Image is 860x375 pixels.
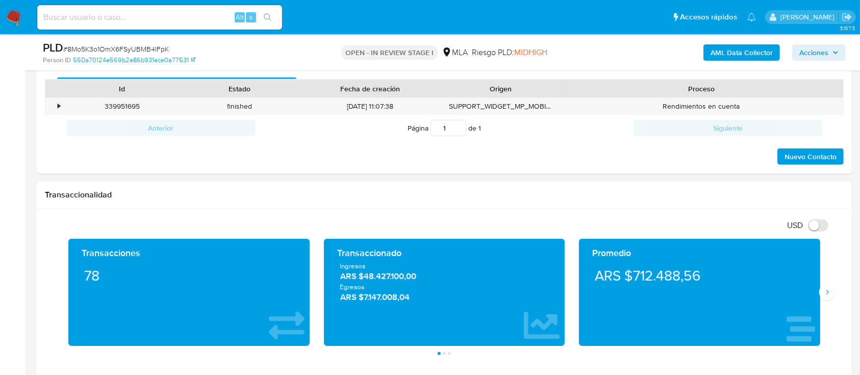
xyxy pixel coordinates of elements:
a: Salir [842,12,852,22]
span: Alt [236,12,244,22]
b: PLD [43,39,63,56]
span: Página de [408,120,481,136]
span: # 8Mo5K3o1OmX6FSyUBMB4lFpK [63,44,169,54]
button: AML Data Collector [703,44,780,61]
input: Buscar usuario o caso... [37,11,282,24]
span: Nuevo Contacto [785,149,837,164]
div: MLA [442,47,468,58]
div: [DATE] 11:07:38 [298,98,442,115]
span: MIDHIGH [514,46,547,58]
a: 550a70124e569b2e86b931ece0a77531 [73,56,195,65]
button: Anterior [66,120,256,136]
div: Estado [188,84,292,94]
div: Fecha de creación [306,84,435,94]
span: 3.157.3 [840,24,855,32]
h1: Transaccionalidad [45,190,844,200]
b: AML Data Collector [711,44,773,61]
b: Person ID [43,56,71,65]
div: finished [181,98,299,115]
button: Nuevo Contacto [777,148,844,165]
p: OPEN - IN REVIEW STAGE I [341,45,438,60]
span: Accesos rápidos [680,12,737,22]
span: Acciones [799,44,828,61]
button: search-icon [257,10,278,24]
div: Origen [449,84,552,94]
span: Riesgo PLD: [472,47,547,58]
button: Acciones [792,44,846,61]
div: • [58,102,60,111]
a: Notificaciones [747,13,756,21]
div: 339951695 [63,98,181,115]
span: 1 [478,123,481,133]
div: Rendimientos en cuenta [560,98,843,115]
span: s [249,12,252,22]
div: Proceso [567,84,836,94]
p: marielabelen.cragno@mercadolibre.com [780,12,838,22]
div: Id [70,84,174,94]
div: SUPPORT_WIDGET_MP_MOBILE [442,98,560,115]
button: Siguiente [634,120,823,136]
